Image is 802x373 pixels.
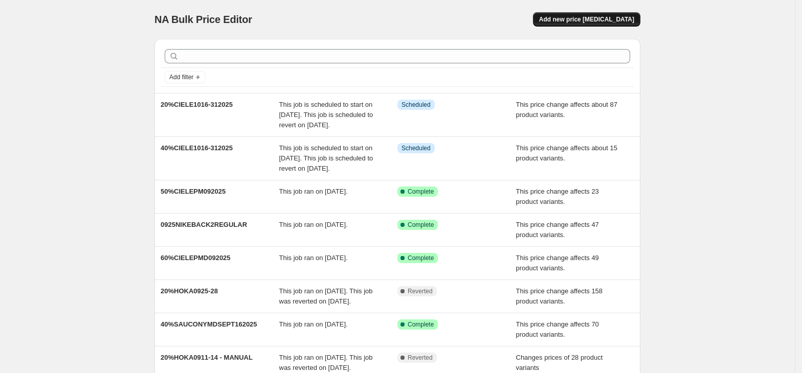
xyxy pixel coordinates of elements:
[402,101,431,109] span: Scheduled
[408,254,434,262] span: Complete
[408,320,434,329] span: Complete
[402,144,431,152] span: Scheduled
[161,188,226,195] span: 50%CIELEPM092025
[533,12,640,27] button: Add new price [MEDICAL_DATA]
[279,101,373,129] span: This job is scheduled to start on [DATE]. This job is scheduled to revert on [DATE].
[161,144,233,152] span: 40%CIELE1016-312025
[516,254,599,272] span: This price change affects 49 product variants.
[516,354,603,371] span: Changes prices of 28 product variants
[408,221,434,229] span: Complete
[408,188,434,196] span: Complete
[161,101,233,108] span: 20%CIELE1016-312025
[539,15,634,24] span: Add new price [MEDICAL_DATA]
[516,320,599,338] span: This price change affects 70 product variants.
[161,221,247,228] span: 0925NIKEBACK2REGULAR
[161,354,253,361] span: 20%HOKA0911-14 - MANUAL
[154,14,252,25] span: NA Bulk Price Editor
[279,144,373,172] span: This job is scheduled to start on [DATE]. This job is scheduled to revert on [DATE].
[516,287,603,305] span: This price change affects 158 product variants.
[279,254,348,262] span: This job ran on [DATE].
[161,320,257,328] span: 40%SAUCONYMDSEPT162025
[161,254,231,262] span: 60%CIELEPMD092025
[279,320,348,328] span: This job ran on [DATE].
[516,188,599,205] span: This price change affects 23 product variants.
[161,287,218,295] span: 20%HOKA0925-28
[408,287,433,295] span: Reverted
[408,354,433,362] span: Reverted
[169,73,193,81] span: Add filter
[279,188,348,195] span: This job ran on [DATE].
[279,221,348,228] span: This job ran on [DATE].
[516,101,618,119] span: This price change affects about 87 product variants.
[279,287,373,305] span: This job ran on [DATE]. This job was reverted on [DATE].
[279,354,373,371] span: This job ran on [DATE]. This job was reverted on [DATE].
[516,221,599,239] span: This price change affects 47 product variants.
[165,71,206,83] button: Add filter
[516,144,618,162] span: This price change affects about 15 product variants.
